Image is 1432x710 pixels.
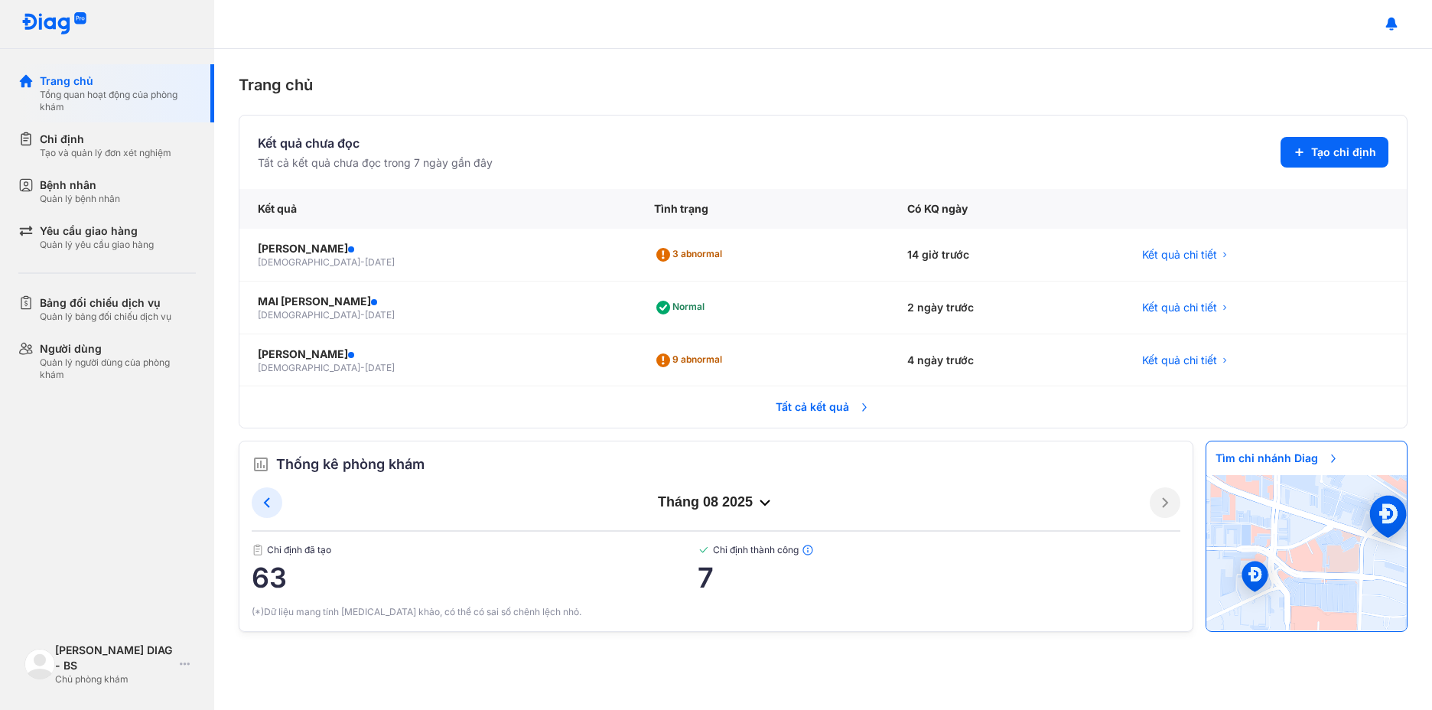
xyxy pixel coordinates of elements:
img: order.5a6da16c.svg [252,455,270,474]
span: Kết quả chi tiết [1142,353,1217,368]
div: 4 ngày trước [889,334,1124,387]
div: [PERSON_NAME] [258,347,617,362]
div: Trang chủ [239,73,1408,96]
span: Tạo chỉ định [1311,145,1376,160]
button: Tạo chỉ định [1281,137,1388,168]
span: Chỉ định đã tạo [252,544,698,556]
span: Kết quả chi tiết [1142,247,1217,262]
div: 9 abnormal [654,348,728,373]
span: Tất cả kết quả [766,390,880,424]
div: Bảng đối chiếu dịch vụ [40,295,171,311]
div: Bệnh nhân [40,177,120,193]
span: 63 [252,562,698,593]
span: - [360,309,365,321]
span: [DATE] [365,256,395,268]
div: Quản lý bệnh nhân [40,193,120,205]
span: Tìm chi nhánh Diag [1206,441,1349,475]
img: logo [21,12,87,36]
span: [DEMOGRAPHIC_DATA] [258,309,360,321]
img: checked-green.01cc79e0.svg [698,544,710,556]
span: [DEMOGRAPHIC_DATA] [258,362,360,373]
div: MAI [PERSON_NAME] [258,294,617,309]
img: document.50c4cfd0.svg [252,544,264,556]
div: Trang chủ [40,73,196,89]
div: Tạo và quản lý đơn xét nghiệm [40,147,171,159]
img: info.7e716105.svg [802,544,814,556]
span: Thống kê phòng khám [276,454,425,475]
span: [DATE] [365,362,395,373]
span: Kết quả chi tiết [1142,300,1217,315]
div: 3 abnormal [654,243,728,267]
span: [DEMOGRAPHIC_DATA] [258,256,360,268]
div: [PERSON_NAME] [258,241,617,256]
div: Kết quả [239,189,636,229]
div: Người dùng [40,341,196,357]
div: Có KQ ngày [889,189,1124,229]
div: tháng 08 2025 [282,493,1150,512]
div: Tình trạng [636,189,889,229]
div: 2 ngày trước [889,282,1124,334]
span: - [360,362,365,373]
span: [DATE] [365,309,395,321]
img: logo [24,649,55,679]
div: Tổng quan hoạt động của phòng khám [40,89,196,113]
div: Quản lý yêu cầu giao hàng [40,239,154,251]
div: 14 giờ trước [889,229,1124,282]
div: Chỉ định [40,132,171,147]
div: Yêu cầu giao hàng [40,223,154,239]
div: Kết quả chưa đọc [258,134,493,152]
span: 7 [698,562,1180,593]
div: Chủ phòng khám [55,673,174,686]
div: Tất cả kết quả chưa đọc trong 7 ngày gần đây [258,155,493,171]
div: [PERSON_NAME] DIAG - BS [55,643,174,673]
div: (*)Dữ liệu mang tính [MEDICAL_DATA] khảo, có thể có sai số chênh lệch nhỏ. [252,605,1180,619]
div: Quản lý bảng đối chiếu dịch vụ [40,311,171,323]
div: Quản lý người dùng của phòng khám [40,357,196,381]
span: - [360,256,365,268]
span: Chỉ định thành công [698,544,1180,556]
div: Normal [654,295,711,320]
